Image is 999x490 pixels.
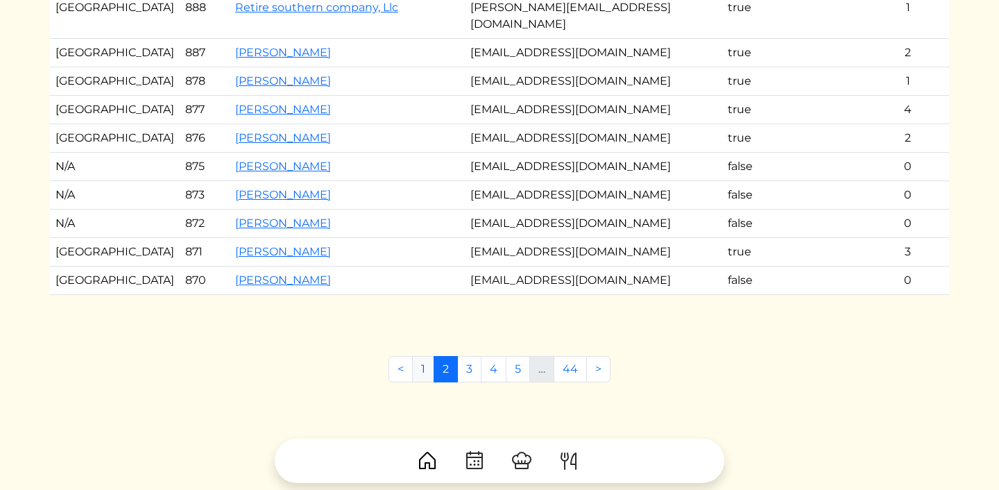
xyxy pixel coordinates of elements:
[722,124,805,153] td: true
[388,356,413,382] a: Previous
[722,238,805,267] td: true
[50,267,180,295] td: [GEOGRAPHIC_DATA]
[463,450,486,472] img: CalendarDots-5bcf9d9080389f2a281d69619e1c85352834be518fbc73d9501aef674afc0d57.svg
[465,124,722,153] td: [EMAIL_ADDRESS][DOMAIN_NAME]
[412,356,434,382] a: 1
[722,39,805,67] td: true
[867,96,949,124] td: 4
[50,153,180,181] td: N/A
[180,238,230,267] td: 871
[867,153,949,181] td: 0
[50,96,180,124] td: [GEOGRAPHIC_DATA]
[722,96,805,124] td: true
[867,181,949,210] td: 0
[235,74,331,87] a: [PERSON_NAME]
[235,103,331,116] a: [PERSON_NAME]
[50,124,180,153] td: [GEOGRAPHIC_DATA]
[235,1,398,14] a: Retire southern company, Llc
[235,160,331,173] a: [PERSON_NAME]
[434,356,458,382] a: 2
[50,238,180,267] td: [GEOGRAPHIC_DATA]
[558,450,580,472] img: ForkKnife-55491504ffdb50bab0c1e09e7649658475375261d09fd45db06cec23bce548bf.svg
[388,356,610,394] nav: Pages
[180,181,230,210] td: 873
[180,96,230,124] td: 877
[235,217,331,230] a: [PERSON_NAME]
[722,210,805,238] td: false
[180,124,230,153] td: 876
[867,124,949,153] td: 2
[416,450,438,472] img: House-9bf13187bcbb5817f509fe5e7408150f90897510c4275e13d0d5fca38e0b5951.svg
[50,210,180,238] td: N/A
[506,356,530,382] a: 5
[465,96,722,124] td: [EMAIL_ADDRESS][DOMAIN_NAME]
[511,450,533,472] img: ChefHat-a374fb509e4f37eb0702ca99f5f64f3b6956810f32a249b33092029f8484b388.svg
[722,153,805,181] td: false
[235,273,331,287] a: [PERSON_NAME]
[235,245,331,258] a: [PERSON_NAME]
[180,67,230,96] td: 878
[586,356,610,382] a: Next
[867,238,949,267] td: 3
[465,181,722,210] td: [EMAIL_ADDRESS][DOMAIN_NAME]
[465,210,722,238] td: [EMAIL_ADDRESS][DOMAIN_NAME]
[465,39,722,67] td: [EMAIL_ADDRESS][DOMAIN_NAME]
[722,181,805,210] td: false
[50,181,180,210] td: N/A
[867,67,949,96] td: 1
[235,46,331,59] a: [PERSON_NAME]
[180,39,230,67] td: 887
[867,267,949,295] td: 0
[465,238,722,267] td: [EMAIL_ADDRESS][DOMAIN_NAME]
[465,267,722,295] td: [EMAIL_ADDRESS][DOMAIN_NAME]
[235,131,331,144] a: [PERSON_NAME]
[50,39,180,67] td: [GEOGRAPHIC_DATA]
[722,267,805,295] td: false
[722,67,805,96] td: true
[465,67,722,96] td: [EMAIL_ADDRESS][DOMAIN_NAME]
[457,356,481,382] a: 3
[180,153,230,181] td: 875
[867,210,949,238] td: 0
[235,188,331,201] a: [PERSON_NAME]
[554,356,587,382] a: 44
[867,39,949,67] td: 2
[481,356,506,382] a: 4
[50,67,180,96] td: [GEOGRAPHIC_DATA]
[180,210,230,238] td: 872
[465,153,722,181] td: [EMAIL_ADDRESS][DOMAIN_NAME]
[180,267,230,295] td: 870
